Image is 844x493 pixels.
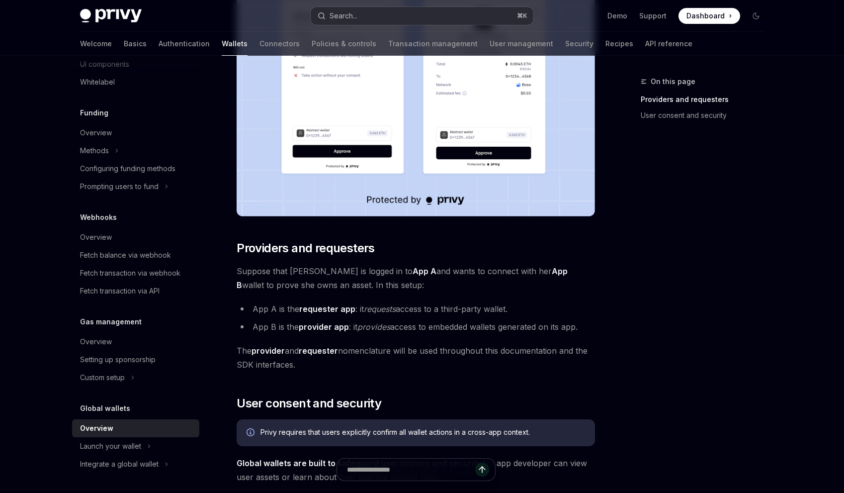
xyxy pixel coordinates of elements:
[605,32,633,56] a: Recipes
[80,163,175,175] div: Configuring funding methods
[237,320,595,334] li: App B is the : it access to embedded wallets generated on its app.
[80,211,117,223] h5: Webhooks
[80,354,156,366] div: Setting up sponsorship
[607,11,627,21] a: Demo
[475,463,489,477] button: Send message
[80,316,142,328] h5: Gas management
[72,160,199,178] a: Configuring funding methods
[72,228,199,246] a: Overview
[237,266,568,290] strong: App B
[80,336,112,348] div: Overview
[641,107,772,123] a: User consent and security
[299,322,349,332] strong: provider app
[330,10,357,22] div: Search...
[748,8,764,24] button: Toggle dark mode
[80,107,108,119] h5: Funding
[641,92,772,107] a: Providers and requesters
[388,32,478,56] a: Transaction management
[72,73,199,91] a: Whitelabel
[80,267,180,279] div: Fetch transaction via webhook
[80,285,160,297] div: Fetch transaction via API
[80,127,112,139] div: Overview
[80,145,109,157] div: Methods
[299,304,355,314] strong: requester app
[237,344,595,372] span: The and nomenclature will be used throughout this documentation and the SDK interfaces.
[639,11,667,21] a: Support
[357,322,390,332] em: provides
[237,264,595,292] span: Suppose that [PERSON_NAME] is logged in to and wants to connect with her wallet to prove she owns...
[80,9,142,23] img: dark logo
[80,402,130,414] h5: Global wallets
[72,246,199,264] a: Fetch balance via webhook
[645,32,692,56] a: API reference
[686,11,725,21] span: Dashboard
[299,346,338,356] strong: requester
[490,32,553,56] a: User management
[651,76,695,88] span: On this page
[159,32,210,56] a: Authentication
[312,32,376,56] a: Policies & controls
[80,422,113,434] div: Overview
[80,181,159,193] div: Prompting users to fund
[80,76,115,88] div: Whitelabel
[247,428,256,438] svg: Info
[413,266,436,276] strong: App A
[237,302,595,316] li: App A is the : it access to a third-party wallet.
[72,351,199,369] a: Setting up sponsorship
[124,32,147,56] a: Basics
[72,333,199,351] a: Overview
[678,8,740,24] a: Dashboard
[80,32,112,56] a: Welcome
[72,419,199,437] a: Overview
[517,12,527,20] span: ⌘ K
[80,372,125,384] div: Custom setup
[80,249,171,261] div: Fetch balance via webhook
[237,395,381,411] span: User consent and security
[237,240,375,256] span: Providers and requesters
[252,346,285,356] strong: provider
[222,32,248,56] a: Wallets
[72,264,199,282] a: Fetch transaction via webhook
[311,7,533,25] button: Search...⌘K
[80,440,141,452] div: Launch your wallet
[259,32,300,56] a: Connectors
[260,427,585,438] div: Privy requires that users explicitly confirm all wallet actions in a cross-app context.
[72,124,199,142] a: Overview
[80,231,112,243] div: Overview
[364,304,396,314] em: requests
[565,32,593,56] a: Security
[80,458,159,470] div: Integrate a global wallet
[72,282,199,300] a: Fetch transaction via API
